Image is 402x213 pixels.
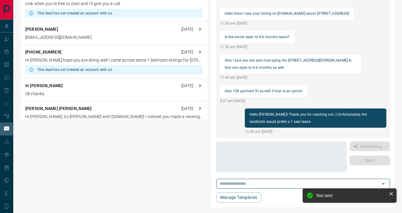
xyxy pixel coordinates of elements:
p: 11:46 am [DATE] [245,129,387,134]
p: In [PERSON_NAME] [25,83,63,89]
p: Is the owner open to 4-6 months lease? [225,33,289,41]
p: 11:43 am [DATE] [220,75,362,80]
div: This lead has not created an account with us. [37,65,113,74]
p: 11:30 am [DATE] [220,21,354,26]
p: Hi [PERSON_NAME], its [PERSON_NAME] with [DOMAIN_NAME]! I noticed you made a viewing request for ... [25,114,203,120]
p: [DATE] [181,49,193,55]
p: [PHONE_NUMBER] [25,49,61,55]
p: Hello there I saw your listing on [DOMAIN_NAME] about [STREET_ADDRESS] [225,10,349,17]
p: [PERSON_NAME] [PERSON_NAME] [25,105,92,112]
p: [DATE] [181,83,193,89]
p: Also 108 garment St as well if that is an option [225,87,302,95]
p: Ok thanks [25,91,203,97]
p: Also I saw you are also managing the [STREET_ADDRESS][PERSON_NAME] Is that one open to 4-6 months... [225,57,357,71]
p: [EMAIL_ADDRESS][DOMAIN_NAME] [25,34,203,41]
button: Open [379,180,388,188]
p: Hi [PERSON_NAME] hope you are doing well I came across some 1 bedroom listings for [STREET_ADDRES... [25,57,203,63]
button: Manage Templates [216,192,261,202]
div: This lead has not created an account with us. [37,9,113,18]
div: Text sent [316,193,386,198]
p: 5:27 pm [DATE] [220,98,307,104]
p: 11:30 am [DATE] [220,44,294,50]
p: Lmk when you're free to chat and I'll give you a call [25,1,203,7]
p: Hello [PERSON_NAME]! Thank you for reaching out :) Unfortunately, the landlords would prefer a 1 ... [250,111,382,125]
p: [DATE] [181,26,193,32]
p: [PERSON_NAME] [25,26,58,32]
p: [DATE] [181,105,193,112]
